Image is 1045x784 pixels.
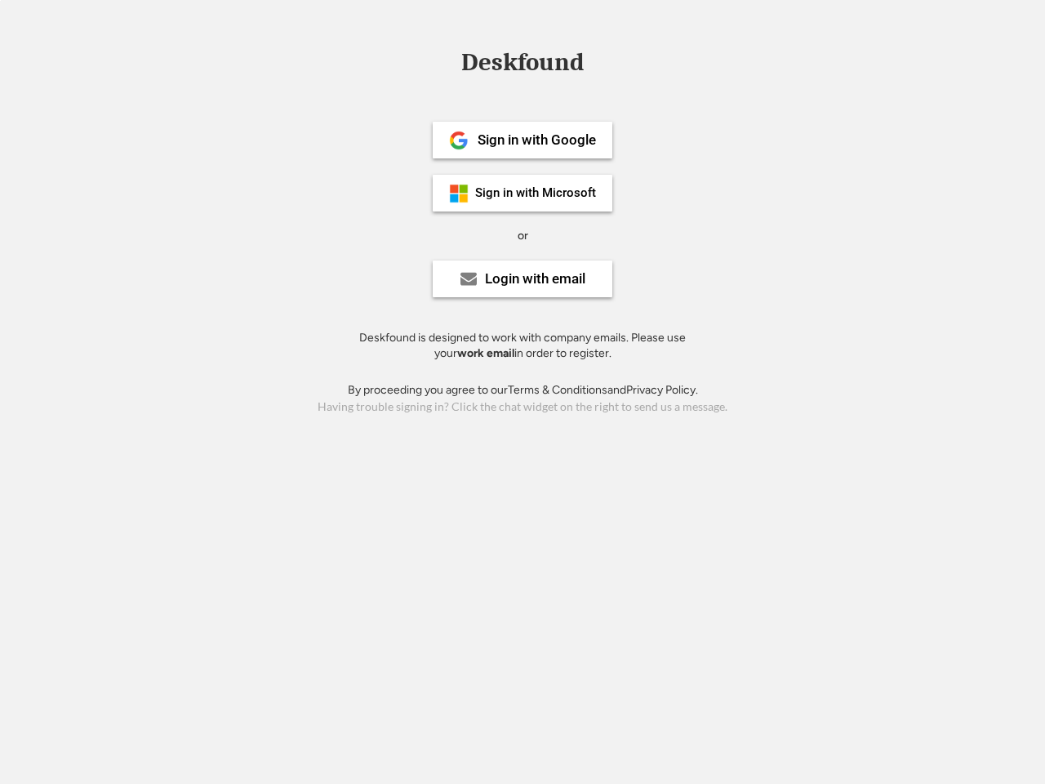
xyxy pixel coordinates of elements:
div: or [518,228,528,244]
div: Deskfound is designed to work with company emails. Please use your in order to register. [339,330,706,362]
div: Sign in with Google [478,133,596,147]
div: Sign in with Microsoft [475,187,596,199]
img: 1024px-Google__G__Logo.svg.png [449,131,469,150]
strong: work email [457,346,514,360]
a: Terms & Conditions [508,383,607,397]
div: Login with email [485,272,585,286]
div: Deskfound [453,50,592,75]
img: ms-symbollockup_mssymbol_19.png [449,184,469,203]
a: Privacy Policy. [626,383,698,397]
div: By proceeding you agree to our and [348,382,698,399]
